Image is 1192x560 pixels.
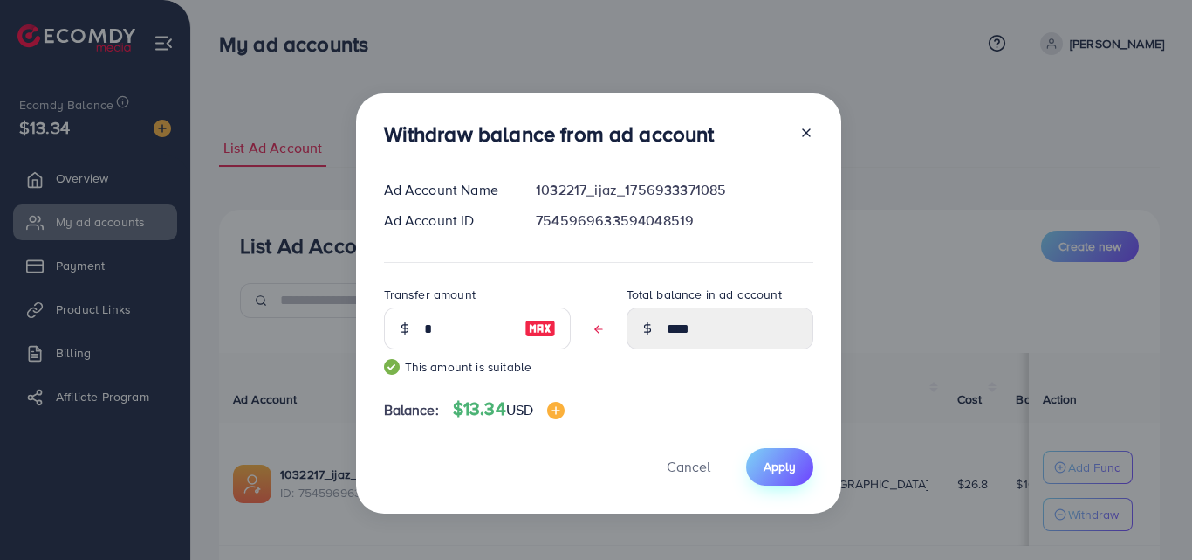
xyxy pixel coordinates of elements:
h4: $13.34 [453,398,565,420]
img: image [524,318,556,339]
span: Apply [764,458,796,475]
div: Ad Account ID [370,211,523,231]
span: USD [506,400,533,419]
div: 1032217_ijaz_1756933371085 [522,180,826,200]
label: Total balance in ad account [627,286,782,303]
iframe: Chat [1118,481,1179,547]
button: Apply [746,448,813,486]
span: Balance: [384,400,439,420]
small: This amount is suitable [384,358,571,376]
label: Transfer amount [384,286,476,303]
div: Ad Account Name [370,180,523,200]
img: guide [384,359,400,375]
span: Cancel [667,457,710,476]
img: image [547,402,565,419]
button: Cancel [645,448,732,486]
div: 7545969633594048519 [522,211,826,231]
h3: Withdraw balance from ad account [384,121,715,147]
